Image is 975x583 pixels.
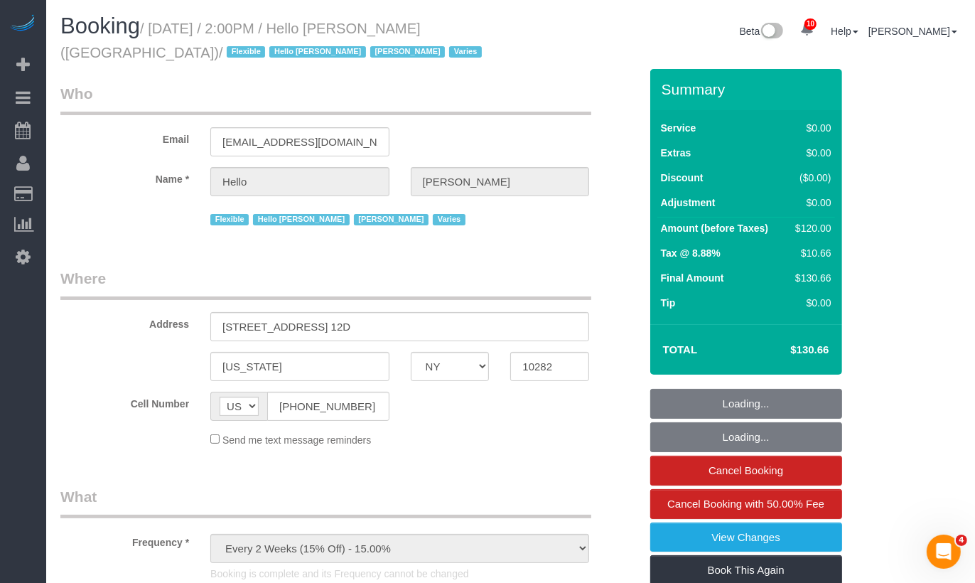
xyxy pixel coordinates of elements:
[60,83,591,115] legend: Who
[661,246,721,260] label: Tax @ 8.88%
[60,486,591,518] legend: What
[661,271,724,285] label: Final Amount
[790,246,831,260] div: $10.66
[219,45,486,60] span: /
[927,535,961,569] iframe: Intercom live chat
[210,127,389,156] input: Email
[790,121,831,135] div: $0.00
[650,489,842,519] a: Cancel Booking with 50.00% Fee
[868,26,957,37] a: [PERSON_NAME]
[740,26,784,37] a: Beta
[60,21,486,60] small: / [DATE] / 2:00PM / Hello [PERSON_NAME] ([GEOGRAPHIC_DATA])
[804,18,817,30] span: 10
[370,46,445,58] span: [PERSON_NAME]
[662,81,835,97] h3: Summary
[227,46,265,58] span: Flexible
[210,567,589,581] p: Booking is complete and its Frequency cannot be changed
[354,214,429,225] span: [PERSON_NAME]
[267,392,389,421] input: Cell Number
[60,14,140,38] span: Booking
[269,46,365,58] span: Hello [PERSON_NAME]
[50,530,200,550] label: Frequency *
[650,456,842,486] a: Cancel Booking
[663,343,698,355] strong: Total
[667,498,824,510] span: Cancel Booking with 50.00% Fee
[661,296,676,310] label: Tip
[661,196,716,210] label: Adjustment
[661,121,696,135] label: Service
[411,167,590,196] input: Last Name
[210,352,389,381] input: City
[760,23,783,41] img: New interface
[9,14,37,34] img: Automaid Logo
[661,171,704,185] label: Discount
[790,271,831,285] div: $130.66
[433,214,465,225] span: Varies
[449,46,482,58] span: Varies
[210,214,249,225] span: Flexible
[956,535,967,546] span: 4
[60,268,591,300] legend: Where
[661,146,691,160] label: Extras
[50,127,200,146] label: Email
[831,26,858,37] a: Help
[790,196,831,210] div: $0.00
[790,146,831,160] div: $0.00
[748,344,829,356] h4: $130.66
[790,221,831,235] div: $120.00
[50,312,200,331] label: Address
[50,392,200,411] label: Cell Number
[661,221,768,235] label: Amount (before Taxes)
[790,296,831,310] div: $0.00
[650,523,842,552] a: View Changes
[50,167,200,186] label: Name *
[790,171,831,185] div: ($0.00)
[793,14,821,46] a: 10
[210,167,389,196] input: First Name
[253,214,349,225] span: Hello [PERSON_NAME]
[510,352,589,381] input: Zip Code
[222,434,371,446] span: Send me text message reminders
